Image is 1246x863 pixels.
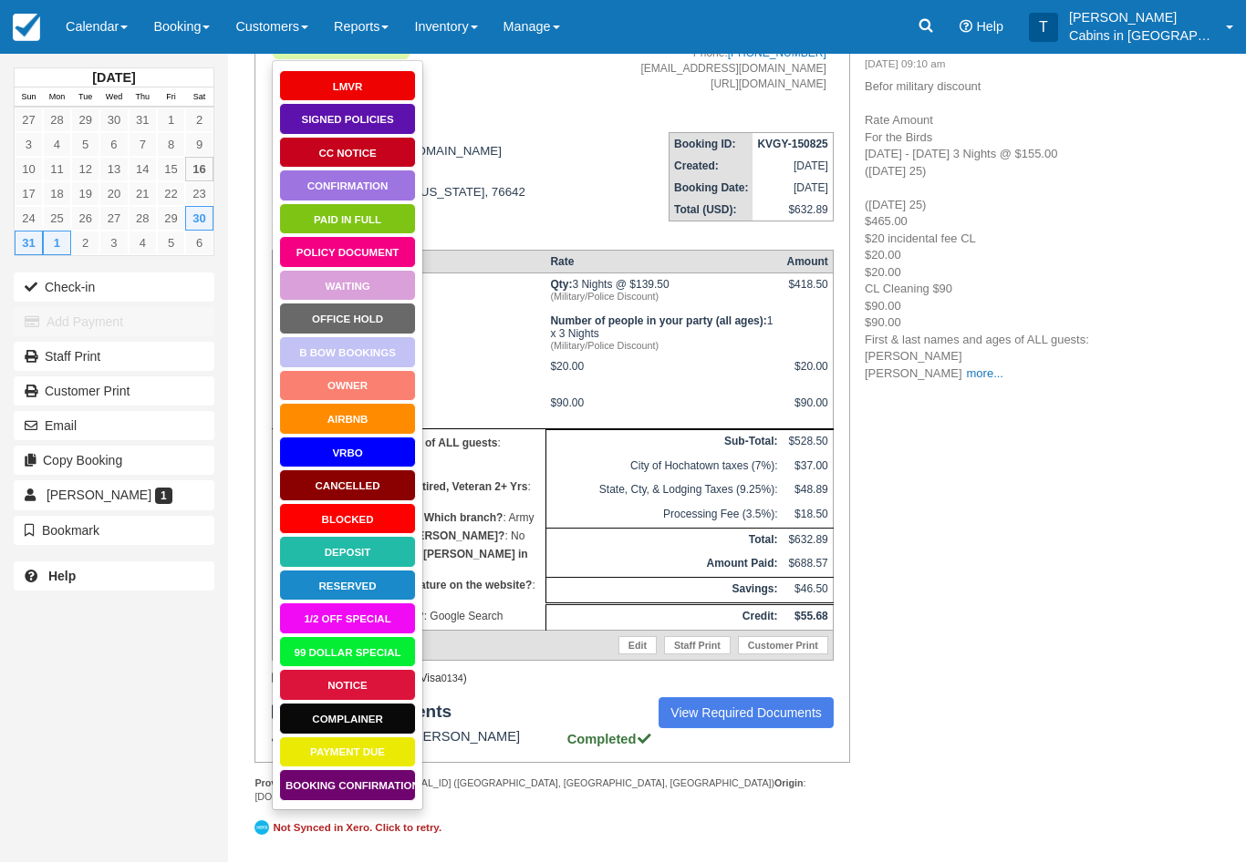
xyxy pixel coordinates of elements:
th: Savings: [545,578,782,604]
a: 3 [99,231,128,256]
a: Edit [618,637,657,655]
button: Add Payment [14,308,214,337]
td: $20.00 [545,356,782,393]
th: Sub-Total: [545,430,782,455]
strong: Completed [567,733,653,747]
button: Check-in [14,273,214,303]
div: $90.00 [786,397,827,425]
th: Wed [99,88,128,108]
a: Paid in Full [279,204,416,236]
a: 99 Dollar Special [279,637,416,669]
a: 26 [71,207,99,231]
th: Amount Paid: [545,553,782,578]
a: Cancelled [279,470,416,502]
a: 30 [99,108,128,133]
th: Total: [545,529,782,553]
div: $418.50 [786,279,827,306]
a: 10 [15,158,43,182]
a: 27 [99,207,128,231]
th: Sat [185,88,213,108]
strong: KVGY-150825 [757,139,827,151]
a: Customer Print [738,637,828,655]
a: 9 [185,133,213,158]
span: [PERSON_NAME] [47,488,151,503]
div: : [DATE] (Visa ) [272,673,834,685]
td: $48.89 [782,479,833,504]
a: 21 [129,182,157,207]
p: Cabins in [GEOGRAPHIC_DATA] [1069,27,1215,46]
a: 27 [15,108,43,133]
a: 2 [185,108,213,133]
em: (Military/Police Discount) [550,341,777,352]
td: $632.89 [753,200,833,222]
a: 19 [71,182,99,207]
th: Total (USD): [670,200,753,222]
img: checkfront-main-nav-mini-logo.png [13,15,40,42]
a: 6 [99,133,128,158]
a: 24 [15,207,43,231]
b: Help [48,570,76,584]
a: 28 [129,207,157,231]
td: Processing Fee (3.5%): [545,504,782,529]
td: [DATE] [753,178,833,200]
a: 2 [71,231,99,256]
a: Reserved [279,570,416,602]
strong: Number of people in your party (all ages) [550,315,766,328]
a: 5 [71,133,99,158]
a: Help [14,562,214,591]
div: T [1029,14,1058,43]
strong: $55.68 [794,611,828,623]
th: Sun [15,88,43,108]
td: $46.50 [782,578,833,604]
td: $18.50 [782,504,833,529]
a: Complainer [279,704,416,735]
a: 7 [129,133,157,158]
a: 11 [43,158,71,182]
a: 22 [157,182,185,207]
a: AirBnB [279,404,416,436]
th: Booking ID: [670,134,753,157]
span: 1 [155,488,172,505]
button: Copy Booking [14,447,214,476]
a: CC Notice [279,138,416,170]
a: LMVR [279,71,416,103]
td: $528.50 [782,430,833,455]
a: 1/2 Off Special [279,603,416,635]
a: Customer Print [14,377,214,406]
a: Deposit [279,537,416,569]
a: View Required Documents [659,698,834,729]
a: Booking Confirmation [279,770,416,802]
a: 17 [15,182,43,207]
a: 14 [129,158,157,182]
a: Office Hold [279,303,416,335]
a: 20 [99,182,128,207]
strong: Origin [774,778,803,789]
a: Staff Print [14,343,214,372]
a: 4 [43,133,71,158]
a: 23 [185,182,213,207]
p: Befor military discount Rate Amount For the Birds [DATE] - [DATE] 3 Nights @ $155.00 ([DATE] 25) ... [865,79,1149,383]
th: Thu [129,88,157,108]
a: 16 [185,158,213,182]
a: Confirmation [279,170,416,202]
a: Staff Print [664,637,731,655]
em: [DATE] 09:10 am [865,57,1149,77]
th: Mon [43,88,71,108]
th: Tue [71,88,99,108]
td: 3 Nights @ $139.50 1 x 3 Nights [545,273,782,356]
a: 5 [157,231,185,256]
td: City of Hochatown taxes (7%): [545,456,782,480]
a: 30 [185,207,213,231]
td: State, Cty, & Lodging Taxes (9.25%): [545,479,782,504]
a: Signed Policies [279,104,416,136]
a: 31 [129,108,157,133]
a: Waiting [279,271,416,303]
strong: [DATE] [92,71,135,86]
a: more... [967,367,1003,381]
a: Notice [279,670,416,702]
em: (Military/Police Discount) [550,292,777,303]
a: 28 [43,108,71,133]
a: 18 [43,182,71,207]
td: $688.57 [782,553,833,578]
a: 31 [15,231,43,256]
